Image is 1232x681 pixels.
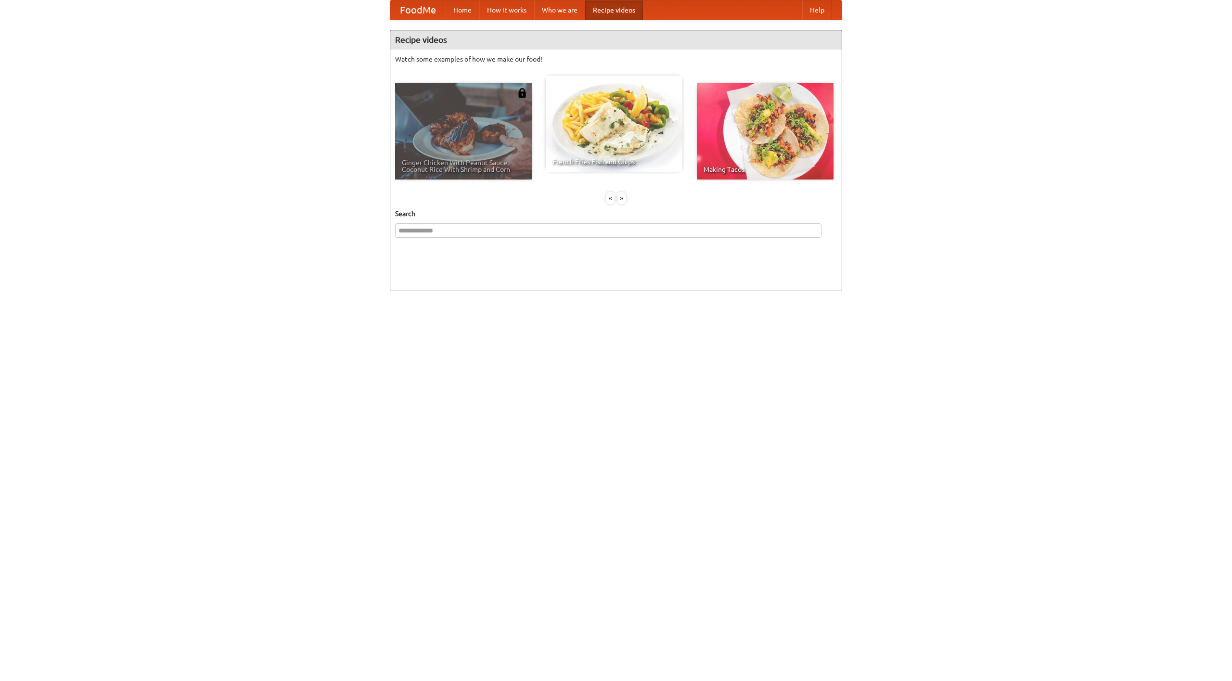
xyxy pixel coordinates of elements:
span: Making Tacos [704,166,827,173]
a: Home [446,0,479,20]
a: Help [802,0,832,20]
p: Watch some examples of how we make our food! [395,54,837,64]
a: FoodMe [390,0,446,20]
a: Recipe videos [585,0,643,20]
a: Making Tacos [697,83,834,180]
a: French Fries Fish and Chips [546,76,682,172]
h4: Recipe videos [390,30,842,50]
img: 483408.png [517,88,527,98]
a: How it works [479,0,534,20]
a: Who we are [534,0,585,20]
h5: Search [395,209,837,218]
div: « [606,192,615,204]
span: French Fries Fish and Chips [552,158,676,165]
div: » [617,192,626,204]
